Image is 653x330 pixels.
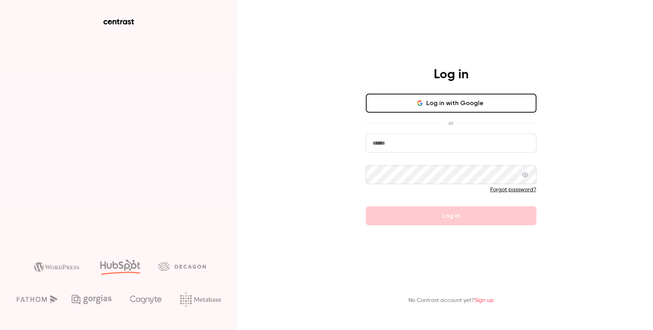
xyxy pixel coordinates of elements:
[366,94,536,113] button: Log in with Google
[474,298,494,303] a: Sign up
[158,262,206,271] img: decagon
[408,296,494,305] p: No Contrast account yet?
[434,67,469,83] h4: Log in
[490,187,536,192] a: Forgot password?
[444,119,457,127] span: or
